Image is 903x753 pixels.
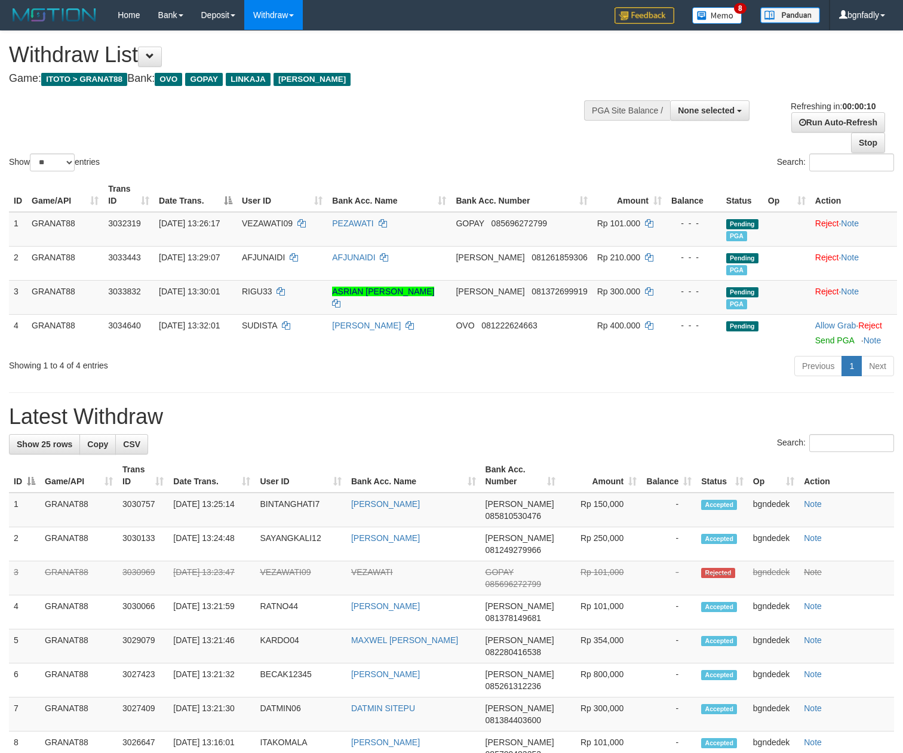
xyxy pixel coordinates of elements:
td: KARDO04 [255,629,346,663]
span: Copy [87,439,108,449]
span: Pending [726,253,758,263]
td: · [810,280,897,314]
span: Pending [726,321,758,331]
td: bgndedek [748,697,799,732]
th: Bank Acc. Name: activate to sort column ascending [346,459,481,493]
td: 3027423 [118,663,168,697]
td: Rp 101,000 [560,595,641,629]
th: ID [9,178,27,212]
td: GRANAT88 [40,697,118,732]
td: GRANAT88 [40,561,118,595]
a: VEZAWATI [351,567,392,577]
th: Trans ID: activate to sort column ascending [103,178,154,212]
h4: Game: Bank: [9,73,590,85]
td: · [810,212,897,247]
th: Op: activate to sort column ascending [763,178,810,212]
span: Rp 300.000 [597,287,640,296]
a: DATMIN SITEPU [351,703,415,713]
td: - [641,595,696,629]
th: Status [721,178,763,212]
td: bgndedek [748,595,799,629]
img: panduan.png [760,7,820,23]
a: CSV [115,434,148,454]
td: [DATE] 13:25:14 [168,493,255,527]
span: Copy 085261312236 to clipboard [486,681,541,691]
td: 1 [9,493,40,527]
td: 4 [9,314,27,351]
td: Rp 354,000 [560,629,641,663]
span: [DATE] 13:30:01 [159,287,220,296]
span: None selected [678,106,735,115]
span: Show 25 rows [17,439,72,449]
span: Accepted [701,636,737,646]
img: MOTION_logo.png [9,6,100,24]
span: [PERSON_NAME] [486,499,554,509]
span: Copy 082280416538 to clipboard [486,647,541,657]
span: Accepted [701,534,737,544]
h1: Withdraw List [9,43,590,67]
a: Note [804,601,822,611]
a: [PERSON_NAME] [332,321,401,330]
span: Rejected [701,568,735,578]
td: [DATE] 13:21:30 [168,697,255,732]
span: Copy 081261859306 to clipboard [532,253,587,262]
th: Bank Acc. Name: activate to sort column ascending [327,178,451,212]
span: Copy 081378149681 to clipboard [486,613,541,623]
span: Rp 101.000 [597,219,640,228]
td: - [641,561,696,595]
span: Rp 400.000 [597,321,640,330]
a: Note [804,737,822,747]
th: Balance: activate to sort column ascending [641,459,696,493]
td: 5 [9,629,40,663]
td: 2 [9,527,40,561]
a: Copy [79,434,116,454]
td: GRANAT88 [27,280,103,314]
th: Bank Acc. Number: activate to sort column ascending [451,178,592,212]
td: GRANAT88 [40,527,118,561]
td: GRANAT88 [40,629,118,663]
input: Search: [809,153,894,171]
td: bgndedek [748,561,799,595]
span: GOPAY [185,73,223,86]
th: Game/API: activate to sort column ascending [40,459,118,493]
span: [PERSON_NAME] [486,669,554,679]
img: Feedback.jpg [615,7,674,24]
th: Op: activate to sort column ascending [748,459,799,493]
span: Pending [726,219,758,229]
td: 3029079 [118,629,168,663]
span: Refreshing in: [791,102,876,111]
span: Marked by bgndedek [726,231,747,241]
td: bgndedek [748,527,799,561]
td: bgndedek [748,663,799,697]
th: Amount: activate to sort column ascending [592,178,666,212]
a: Reject [815,253,839,262]
td: 3 [9,280,27,314]
a: 1 [841,356,862,376]
a: Note [864,336,881,345]
a: [PERSON_NAME] [351,533,420,543]
td: GRANAT88 [40,663,118,697]
td: - [641,493,696,527]
span: Accepted [701,704,737,714]
a: Stop [851,133,885,153]
span: 3034640 [108,321,141,330]
span: OVO [456,321,474,330]
a: Note [804,635,822,645]
span: VEZAWATI09 [242,219,293,228]
img: Button%20Memo.svg [692,7,742,24]
span: Accepted [701,602,737,612]
span: [PERSON_NAME] [486,737,554,747]
td: [DATE] 13:23:47 [168,561,255,595]
a: Next [861,356,894,376]
td: bgndedek [748,493,799,527]
td: GRANAT88 [27,246,103,280]
span: LINKAJA [226,73,271,86]
td: · [810,314,897,351]
a: [PERSON_NAME] [351,601,420,611]
a: PEZAWATI [332,219,373,228]
td: · [810,246,897,280]
span: Copy 085696272799 to clipboard [492,219,547,228]
a: Reject [815,287,839,296]
span: 3032319 [108,219,141,228]
a: ASRIAN [PERSON_NAME] [332,287,434,296]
